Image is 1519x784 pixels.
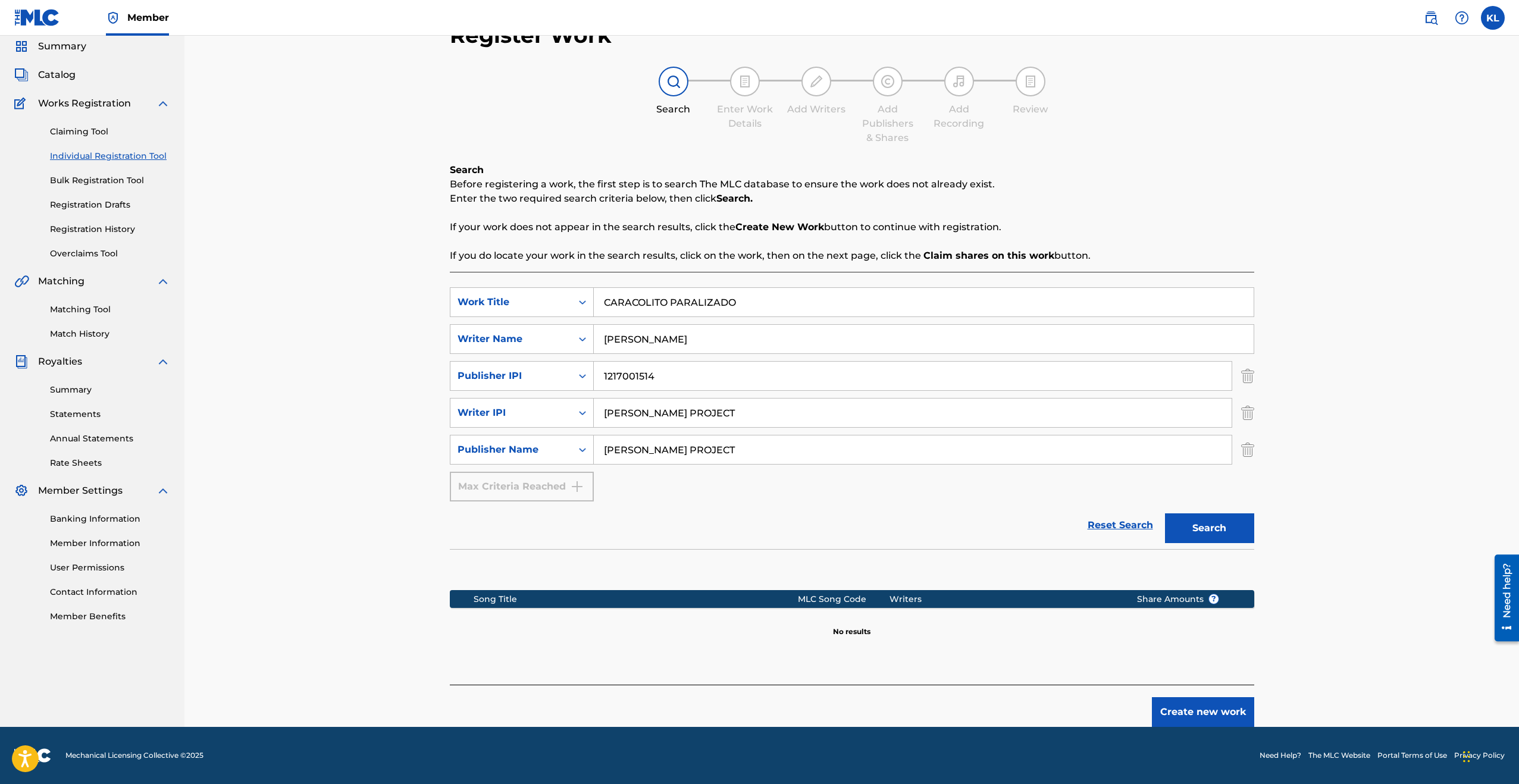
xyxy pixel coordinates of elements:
div: Publisher IPI [458,369,565,383]
iframe: Chat Widget [1460,727,1519,784]
img: MLC Logo [14,9,60,26]
a: Annual Statements [50,432,170,445]
span: Summary [38,39,86,54]
button: Search [1165,513,1254,543]
span: Member Settings [38,484,123,498]
span: Member [127,11,169,24]
p: Before registering a work, the first step is to search The MLC database to ensure the work does n... [450,177,1254,192]
a: Registration Drafts [50,199,170,211]
div: Search [644,102,703,117]
div: Publisher Name [458,443,565,457]
img: Catalog [14,68,29,82]
div: Arrastrar [1463,739,1470,774]
div: MLC Song Code [798,593,890,606]
a: Member Information [50,537,170,550]
a: Reset Search [1082,512,1159,538]
a: Registration History [50,223,170,236]
div: Review [1001,102,1060,117]
div: Enter Work Details [715,102,775,131]
div: Widget de chat [1460,727,1519,784]
img: step indicator icon for Add Recording [952,74,966,89]
span: Mechanical Licensing Collective © 2025 [65,750,203,761]
p: If your work does not appear in the search results, click the button to continue with registration. [450,220,1254,234]
a: CatalogCatalog [14,68,76,82]
img: Delete Criterion [1241,398,1254,428]
img: Matching [14,274,29,288]
div: Song Title [474,593,798,606]
iframe: Resource Center [1486,550,1519,646]
img: step indicator icon for Enter Work Details [738,74,752,89]
span: Matching [38,274,84,288]
div: Add Writers [787,102,846,117]
a: Portal Terms of Use [1377,750,1447,761]
a: The MLC Website [1308,750,1370,761]
a: Rate Sheets [50,457,170,469]
img: expand [156,274,170,288]
span: ? [1209,594,1219,604]
img: step indicator icon for Add Publishers & Shares [881,74,895,89]
p: Enter the two required search criteria below, then click [450,192,1254,206]
img: step indicator icon for Search [666,74,681,89]
a: Statements [50,408,170,421]
span: Works Registration [38,96,131,111]
img: expand [156,355,170,369]
p: No results [833,612,870,637]
img: step indicator icon for Review [1023,74,1038,89]
a: Privacy Policy [1454,750,1505,761]
img: Works Registration [14,96,30,111]
div: Work Title [458,295,565,309]
span: Catalog [38,68,76,82]
img: Top Rightsholder [106,11,120,25]
img: Member Settings [14,484,29,498]
a: Need Help? [1260,750,1301,761]
strong: Create New Work [735,221,824,233]
a: Bulk Registration Tool [50,174,170,187]
a: Summary [50,384,170,396]
a: Individual Registration Tool [50,150,170,162]
img: step indicator icon for Add Writers [809,74,823,89]
button: Create new work [1152,697,1254,727]
span: Royalties [38,355,82,369]
p: If you do locate your work in the search results, click on the work, then on the next page, click... [450,249,1254,263]
span: Share Amounts [1137,593,1219,606]
div: Add Recording [929,102,989,131]
img: Summary [14,39,29,54]
strong: Claim shares on this work [923,250,1054,261]
a: Overclaims Tool [50,247,170,260]
img: Delete Criterion [1241,361,1254,391]
img: logo [14,748,51,763]
a: Match History [50,328,170,340]
a: SummarySummary [14,39,86,54]
a: Banking Information [50,513,170,525]
a: Claiming Tool [50,126,170,138]
div: Help [1450,6,1474,30]
a: Public Search [1419,6,1443,30]
strong: Search. [716,193,753,204]
div: Add Publishers & Shares [858,102,917,145]
a: Matching Tool [50,303,170,316]
img: Delete Criterion [1241,435,1254,465]
img: help [1455,11,1469,25]
div: Writer IPI [458,406,565,420]
a: Member Benefits [50,610,170,623]
b: Search [450,164,484,175]
a: User Permissions [50,562,170,574]
div: Writer Name [458,332,565,346]
div: Writers [890,593,1119,606]
img: Royalties [14,355,29,369]
img: expand [156,484,170,498]
img: expand [156,96,170,111]
img: search [1424,11,1438,25]
a: Contact Information [50,586,170,598]
div: User Menu [1481,6,1505,30]
form: Search Form [450,287,1254,549]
